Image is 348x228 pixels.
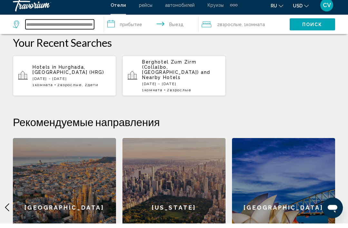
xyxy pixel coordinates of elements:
button: Berghotel Zum Zirm (Collalbo, [GEOGRAPHIC_DATA]) and Nearby Hotels[DATE] - [DATE]1Комната2Взрослые [122,60,226,101]
h2: Рекомендуемые направления [13,120,335,133]
span: and Nearby Hotels [142,74,210,85]
span: Комната [246,26,265,32]
button: Check in and out dates [104,19,198,39]
span: ru [271,8,277,13]
span: Hotels in [33,69,57,74]
p: [DATE] - [DATE] [142,86,220,91]
span: , 2 [82,87,99,92]
span: 2 [167,93,191,97]
button: Hotels in Hurghada, [GEOGRAPHIC_DATA] (HRG)[DATE] - [DATE]1Комната2Взрослые, 2Дети [13,60,116,101]
a: Отели [111,7,126,12]
a: рейсы [139,7,152,12]
span: Взрослые [60,87,82,92]
span: 2 [217,25,242,34]
span: 1 [33,87,53,92]
span: Berghotel Zum Zirm (Collalbo, [GEOGRAPHIC_DATA]) [142,64,199,80]
button: User Menu [318,3,335,16]
span: CV [323,6,331,13]
p: Your Recent Searches [13,41,335,54]
a: автомобилей [165,7,195,12]
span: 1 [142,93,162,97]
span: Поиск [302,27,323,32]
span: 2 [57,87,82,92]
span: USD [293,8,303,13]
span: Комната [35,87,53,92]
span: Взрослые [220,26,242,32]
iframe: Schaltfläche zum Öffnen des Messaging-Fensters [322,202,343,223]
span: Hurghada, [GEOGRAPHIC_DATA] (HRG) [33,69,104,80]
span: , 1 [242,25,265,34]
button: Extra navigation items [230,5,237,15]
span: Комната [144,93,163,97]
p: [DATE] - [DATE] [33,81,111,86]
a: Travorium [13,3,104,16]
button: Change currency [293,5,309,15]
span: Взрослые [170,93,191,97]
button: Travelers: 2 adults, 0 children [198,19,290,39]
a: Круизы [208,7,224,12]
button: Поиск [290,23,335,35]
span: Дети [88,87,99,92]
button: Change language [271,5,283,15]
